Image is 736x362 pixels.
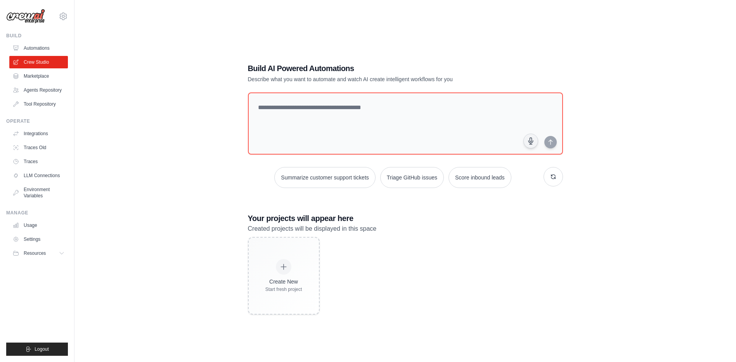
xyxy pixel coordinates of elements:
[523,134,538,148] button: Click to speak your automation idea
[9,141,68,154] a: Traces Old
[9,42,68,54] a: Automations
[9,70,68,82] a: Marketplace
[248,224,563,234] p: Created projects will be displayed in this space
[380,167,444,188] button: Triage GitHub issues
[24,250,46,256] span: Resources
[265,278,302,285] div: Create New
[9,169,68,182] a: LLM Connections
[9,183,68,202] a: Environment Variables
[265,286,302,292] div: Start fresh project
[9,56,68,68] a: Crew Studio
[248,75,509,83] p: Describe what you want to automate and watch AI create intelligent workflows for you
[6,118,68,124] div: Operate
[9,127,68,140] a: Integrations
[274,167,375,188] button: Summarize customer support tickets
[6,343,68,356] button: Logout
[248,213,563,224] h3: Your projects will appear here
[9,219,68,231] a: Usage
[9,84,68,96] a: Agents Repository
[35,346,49,352] span: Logout
[9,98,68,110] a: Tool Repository
[6,210,68,216] div: Manage
[6,33,68,39] div: Build
[544,167,563,186] button: Get new suggestions
[9,247,68,259] button: Resources
[9,155,68,168] a: Traces
[449,167,511,188] button: Score inbound leads
[248,63,509,74] h1: Build AI Powered Automations
[9,233,68,245] a: Settings
[6,9,45,24] img: Logo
